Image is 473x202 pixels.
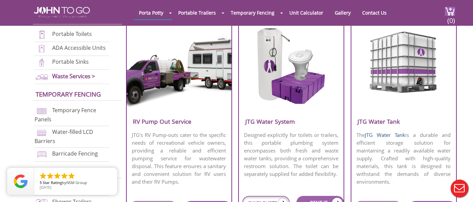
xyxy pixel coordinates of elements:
span: Star Rating [43,180,62,185]
a: Barricade Fencing [52,150,98,157]
span: by [40,181,112,185]
span: NSM Group [66,180,87,185]
button: Live Chat [446,175,473,202]
a: Portable Toilets [52,30,92,38]
a: Contact Us [357,6,392,19]
span: (0) [447,11,455,25]
a: JTG Water Tank [365,132,405,138]
img: portable-toilets-new.png [35,30,49,39]
img: ADA-units-new.png [35,44,49,53]
h3: RV Pump Out Service [127,116,231,127]
a: ADA Accessible Units [52,44,106,52]
a: Waste Services > [52,72,95,80]
img: water-filled%20barriers-new.png [35,128,49,137]
p: Designed explicitly for toilets or trailers, this portable plumbing system encompasses both fresh... [239,130,344,179]
a: Porta Potties [36,14,81,22]
a: Water-filled LCD Barriers [35,128,93,145]
span: [DATE] [40,185,52,190]
h3: JTG Water Tank [351,116,456,127]
p: The is a durable and efficient storage solution for maintaining a readily available water supply.... [351,130,456,186]
img: barricade-fencing-icon-new.png [35,150,49,159]
li:  [53,172,61,180]
li:  [67,172,76,180]
li:  [39,172,47,180]
span: 5 [40,180,42,185]
img: water-tank.png.webp [367,28,440,93]
img: waste-services-new.png [35,72,49,81]
img: portable-sinks-new.png [35,58,49,67]
img: cart a [445,7,455,16]
h3: JTG Water System [239,116,344,127]
a: Porta Potty [134,6,168,19]
a: Temporary Fence Panels [35,106,96,123]
li:  [46,172,54,180]
a: Portable Trailers [173,6,221,19]
li:  [60,172,68,180]
img: JOHN to go [34,7,90,18]
img: fresh-water-system.png.webp [255,28,327,105]
img: rv-pump-out.png.webp [127,28,231,109]
img: chan-link-fencing-new.png [35,106,49,116]
p: JTG’s RV Pump-outs cater to the specific needs of recreational vehicle owners, providing a reliab... [127,130,231,186]
a: Gallery [330,6,356,19]
a: Temporary Fencing [226,6,280,19]
img: Review Rating [14,175,27,188]
a: Temporary Fencing [36,90,101,98]
a: Unit Calculator [284,6,328,19]
a: Portable Sinks [52,58,89,66]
